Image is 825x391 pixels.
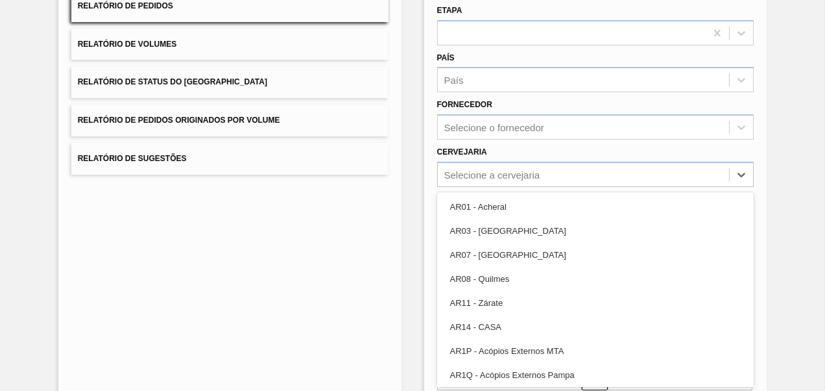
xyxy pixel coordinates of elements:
label: Cervejaria [437,147,487,157]
span: Relatório de Volumes [78,40,176,49]
button: Relatório de Volumes [71,29,389,60]
label: Fornecedor [437,100,492,109]
label: Etapa [437,6,462,15]
div: AR03 - [GEOGRAPHIC_DATA] [437,219,754,243]
div: AR1P - Acópios Externos MTA [437,339,754,363]
div: AR11 - Zárate [437,291,754,315]
div: Selecione o fornecedor [444,122,544,133]
div: AR07 - [GEOGRAPHIC_DATA] [437,243,754,267]
span: Relatório de Pedidos Originados por Volume [78,116,280,125]
div: AR14 - CASA [437,315,754,339]
span: Relatório de Pedidos [78,1,173,10]
div: AR1Q - Acópios Externos Pampa [437,363,754,387]
button: Relatório de Pedidos Originados por Volume [71,105,389,136]
div: AR01 - Acheral [437,195,754,219]
div: AR08 - Quilmes [437,267,754,291]
label: País [437,53,455,62]
button: Relatório de Sugestões [71,143,389,175]
span: Relatório de Status do [GEOGRAPHIC_DATA] [78,77,267,86]
button: Relatório de Status do [GEOGRAPHIC_DATA] [71,66,389,98]
span: Relatório de Sugestões [78,154,187,163]
div: País [444,75,464,86]
div: Selecione a cervejaria [444,169,540,180]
